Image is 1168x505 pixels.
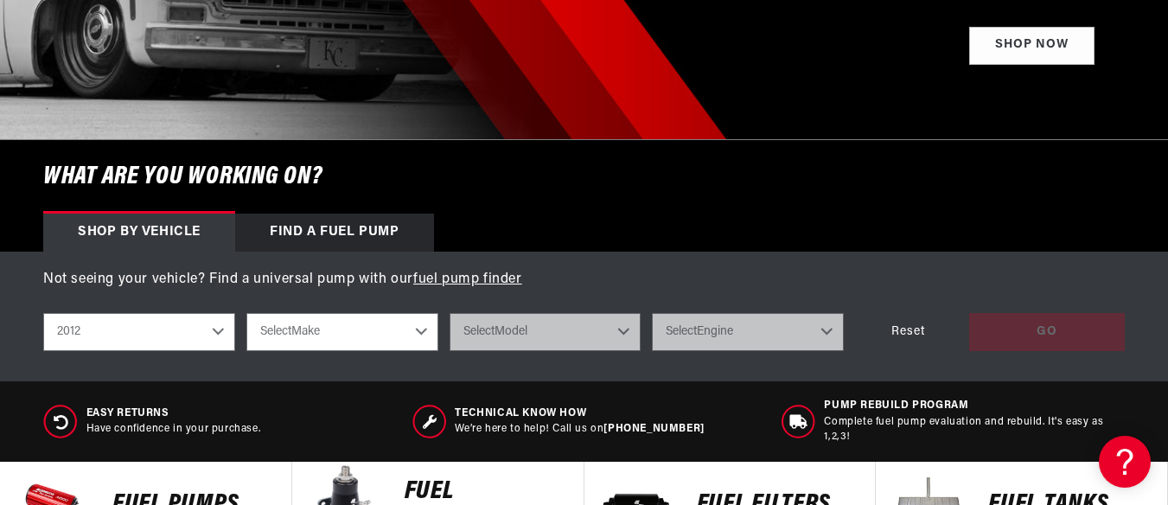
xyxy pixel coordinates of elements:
a: Shop Now [969,27,1095,66]
span: Technical Know How [455,406,704,421]
p: Have confidence in your purchase. [86,422,261,437]
div: Find a Fuel Pump [235,214,434,252]
select: Engine [652,313,844,351]
div: Reset [855,313,961,352]
p: We’re here to help! Call us on [455,422,704,437]
span: Easy Returns [86,406,261,421]
p: Not seeing your vehicle? Find a universal pump with our [43,269,1125,291]
a: fuel pump finder [413,272,522,286]
span: Pump Rebuild program [824,399,1124,413]
select: Make [246,313,438,351]
p: Complete fuel pump evaluation and rebuild. It's easy as 1,2,3! [824,415,1124,444]
div: Shop by vehicle [43,214,235,252]
select: Model [450,313,641,351]
select: Year [43,313,235,351]
a: [PHONE_NUMBER] [603,424,704,434]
